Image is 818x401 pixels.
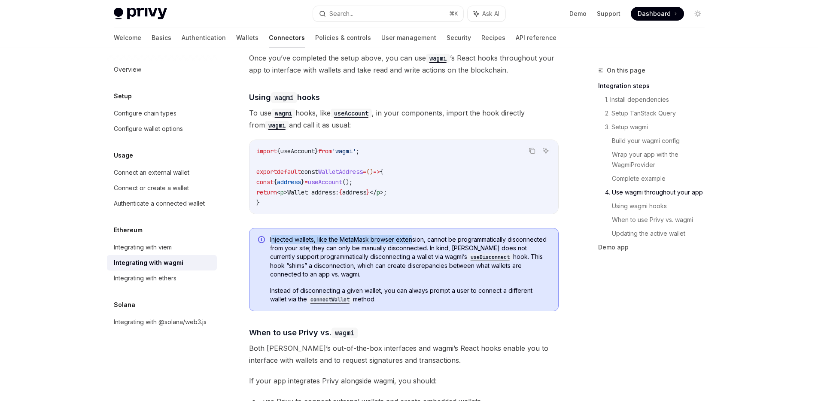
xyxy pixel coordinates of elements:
a: Support [597,9,620,18]
span: => [373,168,380,176]
a: Configure chain types [107,106,217,121]
span: { [380,168,383,176]
code: wagmi [271,109,295,118]
code: wagmi [426,54,450,63]
svg: Info [258,236,267,245]
a: wagmi [265,121,289,129]
a: Configure wallet options [107,121,217,137]
div: Integrating with ethers [114,273,176,283]
img: light logo [114,8,167,20]
span: p [280,188,284,196]
a: Policies & controls [315,27,371,48]
a: Integrating with @solana/web3.js [107,314,217,330]
a: When to use Privy vs. wagmi [612,213,712,227]
button: Search...⌘K [313,6,463,21]
span: > [380,188,383,196]
code: useDisconnect [467,253,513,261]
a: useDisconnect [467,253,513,260]
span: useAccount [308,178,342,186]
span: </ [370,188,377,196]
span: useAccount [280,147,315,155]
span: Instead of disconnecting a given wallet, you can always prompt a user to connect a different wall... [270,286,550,304]
span: const [301,168,318,176]
div: Configure wallet options [114,124,183,134]
span: from [318,147,332,155]
span: Ask AI [482,9,499,18]
span: > [284,188,287,196]
span: Using hooks [249,91,320,103]
div: Connect an external wallet [114,167,189,178]
a: Integrating with viem [107,240,217,255]
a: Updating the active wallet [612,227,712,240]
div: Integrating with wagmi [114,258,183,268]
span: Dashboard [638,9,671,18]
a: wagmi [426,54,450,62]
a: Authentication [182,27,226,48]
a: connectWallet [307,295,353,303]
span: ; [356,147,359,155]
a: 1. Install dependencies [605,93,712,106]
span: } [256,199,260,207]
div: Integrating with @solana/web3.js [114,317,207,327]
span: = [304,178,308,186]
span: If your app integrates Privy alongside wagmi, you should: [249,375,559,387]
a: Recipes [481,27,505,48]
h5: Ethereum [114,225,143,235]
a: Welcome [114,27,141,48]
a: useAccount [331,109,372,117]
button: Copy the contents from the code block [526,145,538,156]
a: Connectors [269,27,305,48]
span: 'wagmi' [332,147,356,155]
a: Basics [152,27,171,48]
span: { [274,178,277,186]
span: ; [383,188,387,196]
a: Integrating with wagmi [107,255,217,270]
a: Demo [569,9,587,18]
a: API reference [516,27,556,48]
span: When to use Privy vs. [249,327,358,338]
div: Authenticate a connected wallet [114,198,205,209]
span: { [277,147,280,155]
code: wagmi [265,121,289,130]
span: Both [PERSON_NAME]’s out-of-the-box interfaces and wagmi’s React hooks enable you to interface wi... [249,342,559,366]
code: wagmi [271,92,297,103]
a: Build your wagmi config [612,134,712,148]
span: address [277,178,301,186]
code: useAccount [331,109,372,118]
button: Ask AI [540,145,551,156]
span: Once you’ve completed the setup above, you can use ’s React hooks throughout your app to interfac... [249,52,559,76]
span: () [366,168,373,176]
span: return [256,188,277,196]
div: Overview [114,64,141,75]
a: Using wagmi hooks [612,199,712,213]
a: Connect an external wallet [107,165,217,180]
h5: Usage [114,150,133,161]
span: { [339,188,342,196]
h5: Setup [114,91,132,101]
span: p [377,188,380,196]
span: WalletAddress [318,168,363,176]
a: Connect or create a wallet [107,180,217,196]
a: Wrap your app with the WagmiProvider [612,148,712,172]
span: } [315,147,318,155]
span: } [366,188,370,196]
span: = [363,168,366,176]
div: Search... [329,9,353,19]
a: 2. Setup TanStack Query [605,106,712,120]
span: const [256,178,274,186]
span: < [277,188,280,196]
a: 3. Setup wagmi [605,120,712,134]
a: Overview [107,62,217,77]
span: address [342,188,366,196]
button: Ask AI [468,6,505,21]
span: import [256,147,277,155]
span: default [277,168,301,176]
div: Integrating with viem [114,242,172,252]
span: On this page [607,65,645,76]
a: Authenticate a connected wallet [107,196,217,211]
code: wagmi [331,328,358,338]
span: Injected wallets, like the MetaMask browser extension, cannot be programmatically disconnected fr... [270,235,550,279]
a: Security [447,27,471,48]
span: (); [342,178,353,186]
a: 4. Use wagmi throughout your app [605,185,712,199]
